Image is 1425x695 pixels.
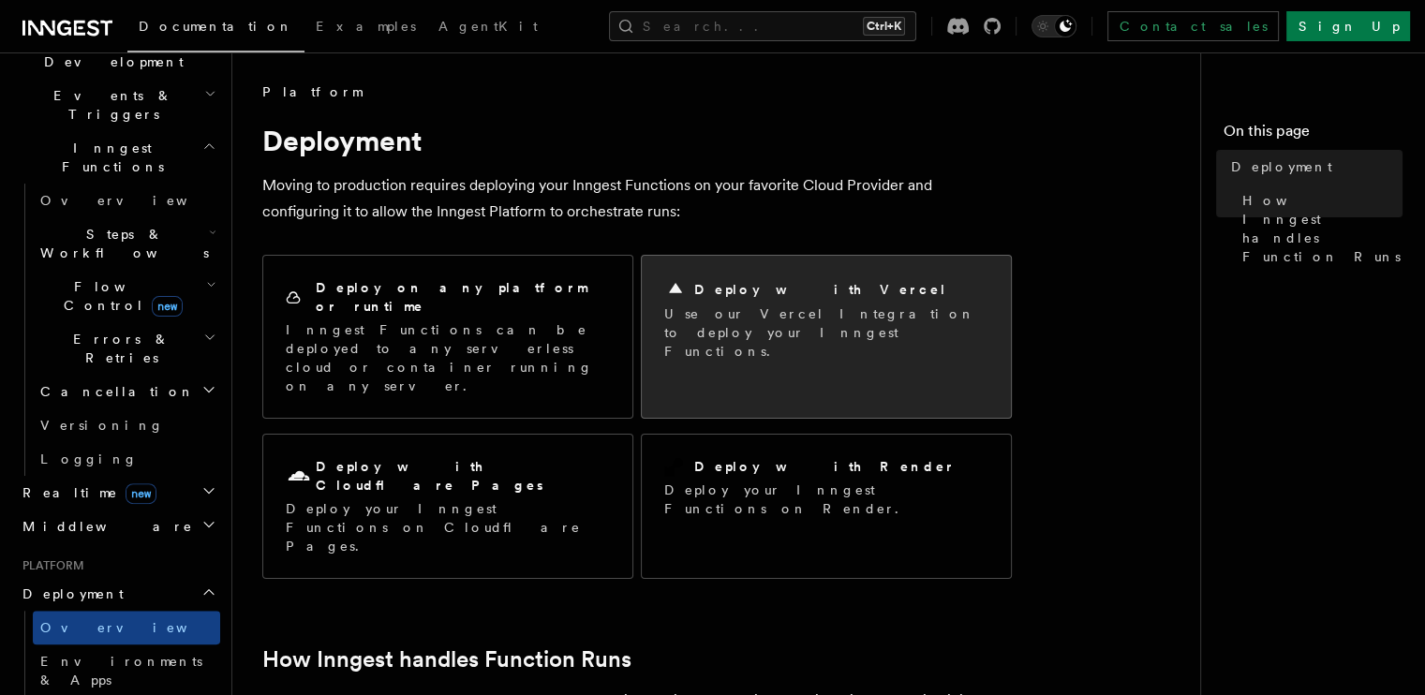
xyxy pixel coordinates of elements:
h2: Deploy on any platform or runtime [316,278,610,316]
span: Local Development [15,34,204,71]
button: Search...Ctrl+K [609,11,916,41]
a: Deploy with VercelUse our Vercel Integration to deploy your Inngest Functions. [641,255,1012,419]
h2: Deploy with Render [694,457,956,476]
svg: Cloudflare [286,464,312,490]
button: Steps & Workflows [33,217,220,270]
h4: On this page [1224,120,1403,150]
a: How Inngest handles Function Runs [262,646,631,673]
span: Realtime [15,483,156,502]
button: Local Development [15,26,220,79]
a: Deploy with RenderDeploy your Inngest Functions on Render. [641,434,1012,579]
button: Cancellation [33,375,220,408]
a: Sign Up [1286,11,1410,41]
span: Events & Triggers [15,86,204,124]
span: How Inngest handles Function Runs [1242,191,1403,266]
h2: Deploy with Vercel [694,280,947,299]
span: Cancellation [33,382,195,401]
button: Middleware [15,510,220,543]
a: Deploy on any platform or runtimeInngest Functions can be deployed to any serverless cloud or con... [262,255,633,419]
span: Deployment [15,584,124,603]
p: Inngest Functions can be deployed to any serverless cloud or container running on any server. [286,320,610,395]
button: Errors & Retries [33,322,220,375]
h1: Deployment [262,124,1012,157]
a: Deploy with Cloudflare PagesDeploy your Inngest Functions on Cloudflare Pages. [262,434,633,579]
p: Deploy your Inngest Functions on Render. [664,481,988,518]
p: Deploy your Inngest Functions on Cloudflare Pages. [286,499,610,555]
span: Examples [316,19,416,34]
button: Deployment [15,577,220,611]
span: Deployment [1231,157,1332,176]
span: new [152,296,183,317]
a: Versioning [33,408,220,442]
span: AgentKit [438,19,538,34]
span: Middleware [15,517,193,536]
button: Events & Triggers [15,79,220,131]
span: Flow Control [33,277,206,315]
span: Platform [15,558,84,573]
button: Flow Controlnew [33,270,220,322]
a: Examples [304,6,427,51]
a: Contact sales [1107,11,1279,41]
a: Overview [33,184,220,217]
a: Logging [33,442,220,476]
span: Documentation [139,19,293,34]
button: Inngest Functions [15,131,220,184]
span: Overview [40,620,233,635]
span: Versioning [40,418,164,433]
span: Overview [40,193,233,208]
kbd: Ctrl+K [863,17,905,36]
span: Errors & Retries [33,330,203,367]
button: Toggle dark mode [1032,15,1076,37]
span: Environments & Apps [40,654,202,688]
a: How Inngest handles Function Runs [1235,184,1403,274]
button: Realtimenew [15,476,220,510]
p: Moving to production requires deploying your Inngest Functions on your favorite Cloud Provider an... [262,172,1012,225]
span: Platform [262,82,362,101]
span: Inngest Functions [15,139,202,176]
span: Steps & Workflows [33,225,209,262]
a: Documentation [127,6,304,52]
span: Logging [40,451,138,466]
a: Deployment [1224,150,1403,184]
span: new [126,483,156,504]
div: Inngest Functions [15,184,220,476]
a: Overview [33,611,220,644]
h2: Deploy with Cloudflare Pages [316,457,610,495]
a: AgentKit [427,6,549,51]
p: Use our Vercel Integration to deploy your Inngest Functions. [664,304,988,361]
